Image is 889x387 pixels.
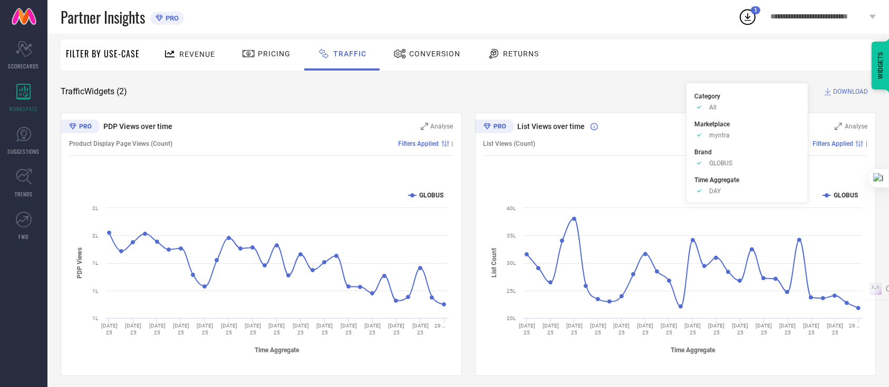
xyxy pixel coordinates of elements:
span: List Views (Count) [484,140,536,147]
text: 1L [92,315,99,321]
text: [DATE] 25 [756,323,772,335]
text: [DATE] 25 [613,323,630,335]
span: Product Display Page Views (Count) [69,140,172,147]
text: [DATE] 25 [101,323,118,335]
text: GLOBUS [419,192,443,199]
span: myntra [709,132,730,139]
span: 1 [754,7,757,14]
text: [DATE] 25 [269,323,285,335]
text: 1L [92,288,99,294]
text: [DATE] 25 [779,323,796,335]
svg: Zoom [835,123,842,130]
span: Pricing [258,49,291,58]
span: SUGGESTIONS [8,147,40,155]
tspan: Time Aggregate [255,346,299,354]
text: [DATE] 25 [293,323,309,335]
span: DAY [709,187,721,195]
text: [DATE] 25 [197,323,213,335]
text: 30L [507,260,516,266]
text: 29 … [848,323,859,329]
span: Conversion [409,49,460,58]
text: 2L [92,233,99,239]
span: Revenue [179,50,215,58]
tspan: Time Aggregate [671,346,716,354]
span: DOWNLOAD [833,86,868,97]
text: [DATE] 25 [316,323,333,335]
span: Category [694,93,720,100]
div: Open download list [738,7,757,26]
div: Premium [61,120,100,135]
text: [DATE] 25 [661,323,677,335]
text: [DATE] 25 [542,323,558,335]
span: Partner Insights [61,6,145,28]
span: Marketplace [694,121,730,128]
svg: Zoom [421,123,428,130]
text: [DATE] 25 [364,323,381,335]
span: Time Aggregate [694,176,739,184]
span: GLOBUS [709,160,732,167]
text: [DATE] 25 [518,323,535,335]
text: 1L [92,260,99,266]
span: Filter By Use-Case [66,47,140,60]
text: [DATE] 25 [637,323,653,335]
span: Returns [503,49,539,58]
span: Brand [694,148,712,156]
text: [DATE] 25 [245,323,261,335]
span: FWD [19,233,29,241]
text: [DATE] 25 [590,323,606,335]
span: PRO [163,14,179,22]
span: | [452,140,453,147]
span: PDP Views over time [103,122,172,131]
span: Traffic [333,49,366,58]
text: 35L [507,233,516,239]
text: 40L [507,205,516,211]
span: Analyse [845,123,867,130]
text: [DATE] 25 [173,323,189,335]
text: 29 … [434,323,446,329]
span: All [709,104,717,111]
span: List Views over time [518,122,585,131]
text: [DATE] 25 [125,323,141,335]
div: Premium [475,120,514,135]
text: [DATE] 25 [732,323,748,335]
tspan: List Count [490,248,498,277]
text: [DATE] 25 [341,323,357,335]
span: | [866,140,867,147]
span: Filters Applied [399,140,439,147]
span: Analyse [431,123,453,130]
text: GLOBUS [834,192,858,199]
span: WORKSPACE [9,105,38,113]
text: 25L [507,288,516,294]
text: [DATE] 25 [221,323,237,335]
text: [DATE] 25 [388,323,404,335]
span: SCORECARDS [8,62,40,70]
text: [DATE] 25 [684,323,701,335]
text: [DATE] 25 [708,323,724,335]
text: [DATE] 25 [412,323,429,335]
text: [DATE] 25 [149,323,166,335]
text: [DATE] 25 [803,323,819,335]
text: 2L [92,205,99,211]
span: Traffic Widgets ( 2 ) [61,86,127,97]
span: TRENDS [15,190,33,198]
span: Filters Applied [813,140,853,147]
tspan: PDP Views [76,247,83,279]
text: [DATE] 25 [827,323,843,335]
text: [DATE] 25 [566,323,582,335]
text: 20L [507,315,516,321]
